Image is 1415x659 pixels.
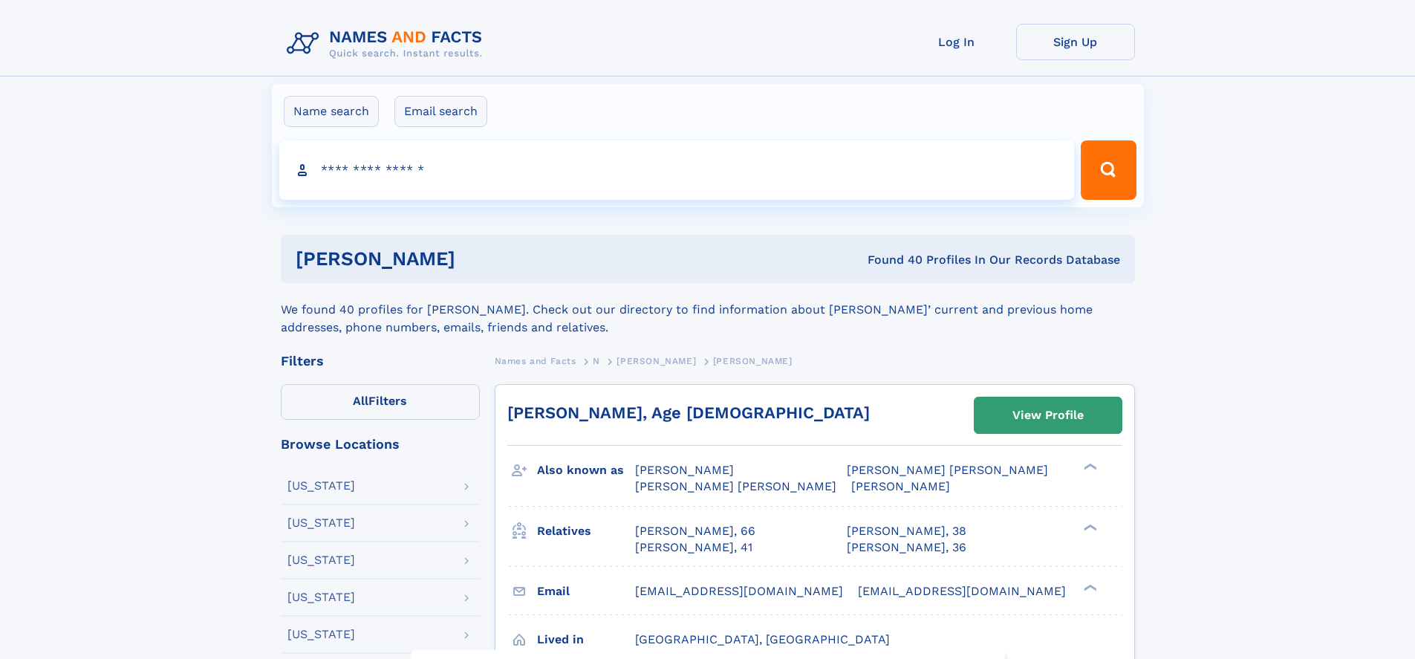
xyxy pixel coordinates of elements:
div: [US_STATE] [287,517,355,529]
div: [US_STATE] [287,629,355,640]
span: [EMAIL_ADDRESS][DOMAIN_NAME] [635,584,843,598]
div: View Profile [1012,398,1084,432]
span: N [593,356,600,366]
span: [PERSON_NAME] [617,356,696,366]
h3: Lived in [537,627,635,652]
span: [PERSON_NAME] [635,463,734,477]
a: Sign Up [1016,24,1135,60]
div: Found 40 Profiles In Our Records Database [661,252,1120,268]
span: All [353,394,368,408]
div: We found 40 profiles for [PERSON_NAME]. Check out our directory to find information about [PERSON... [281,283,1135,337]
a: Log In [897,24,1016,60]
a: [PERSON_NAME] [617,351,696,370]
span: [PERSON_NAME] [PERSON_NAME] [635,479,836,493]
a: [PERSON_NAME], 36 [847,539,966,556]
h1: [PERSON_NAME] [296,250,662,268]
div: ❯ [1080,582,1098,592]
div: ❯ [1080,462,1098,472]
a: [PERSON_NAME], 41 [635,539,752,556]
h3: Relatives [537,519,635,544]
label: Name search [284,96,379,127]
div: ❯ [1080,522,1098,532]
a: N [593,351,600,370]
label: Filters [281,384,480,420]
span: [PERSON_NAME] [PERSON_NAME] [847,463,1048,477]
div: Browse Locations [281,438,480,451]
span: [PERSON_NAME] [713,356,793,366]
a: [PERSON_NAME], 66 [635,523,755,539]
span: [EMAIL_ADDRESS][DOMAIN_NAME] [858,584,1066,598]
a: [PERSON_NAME], Age [DEMOGRAPHIC_DATA] [507,403,870,422]
a: [PERSON_NAME], 38 [847,523,966,539]
label: Email search [394,96,487,127]
span: [GEOGRAPHIC_DATA], [GEOGRAPHIC_DATA] [635,632,890,646]
div: [US_STATE] [287,480,355,492]
div: [US_STATE] [287,591,355,603]
h3: Also known as [537,458,635,483]
h3: Email [537,579,635,604]
img: Logo Names and Facts [281,24,495,64]
a: Names and Facts [495,351,576,370]
input: search input [279,140,1075,200]
button: Search Button [1081,140,1136,200]
div: [US_STATE] [287,554,355,566]
a: View Profile [975,397,1122,433]
div: Filters [281,354,480,368]
span: [PERSON_NAME] [851,479,950,493]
